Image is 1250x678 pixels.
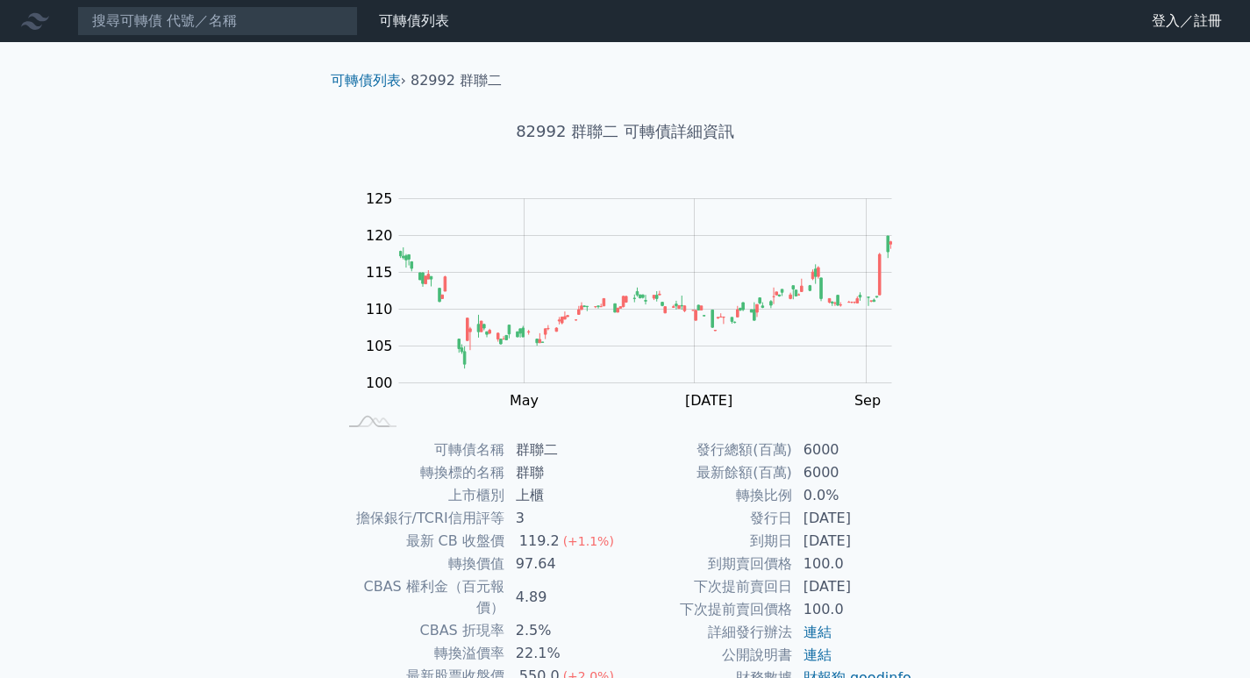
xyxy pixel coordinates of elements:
td: 3 [505,507,625,530]
td: 詳細發行辦法 [625,621,793,644]
td: CBAS 權利金（百元報價） [338,575,505,619]
tspan: Sep [854,392,881,409]
td: 上市櫃別 [338,484,505,507]
td: 發行日 [625,507,793,530]
td: 97.64 [505,553,625,575]
a: 可轉債列表 [379,12,449,29]
td: 公開說明書 [625,644,793,667]
a: 可轉債列表 [331,72,401,89]
td: 4.89 [505,575,625,619]
td: 到期賣回價格 [625,553,793,575]
tspan: 110 [366,301,393,318]
a: 登入／註冊 [1138,7,1236,35]
td: 群聯 [505,461,625,484]
td: 下次提前賣回日 [625,575,793,598]
td: 最新 CB 收盤價 [338,530,505,553]
tspan: [DATE] [685,392,732,409]
td: 轉換比例 [625,484,793,507]
td: 群聯二 [505,439,625,461]
tspan: 125 [366,190,393,207]
td: 發行總額(百萬) [625,439,793,461]
a: 連結 [804,624,832,640]
li: › [331,70,406,91]
td: 100.0 [793,598,913,621]
td: 0.0% [793,484,913,507]
td: 最新餘額(百萬) [625,461,793,484]
td: CBAS 折現率 [338,619,505,642]
tspan: 115 [366,264,393,281]
tspan: 100 [366,375,393,391]
td: 轉換標的名稱 [338,461,505,484]
tspan: 105 [366,338,393,354]
h1: 82992 群聯二 可轉債詳細資訊 [317,119,934,144]
g: Chart [357,190,918,409]
input: 搜尋可轉債 代號／名稱 [77,6,358,36]
td: 6000 [793,439,913,461]
td: 轉換價值 [338,553,505,575]
td: 下次提前賣回價格 [625,598,793,621]
td: 可轉債名稱 [338,439,505,461]
td: 上櫃 [505,484,625,507]
td: [DATE] [793,530,913,553]
td: 到期日 [625,530,793,553]
td: [DATE] [793,575,913,598]
td: 22.1% [505,642,625,665]
td: 擔保銀行/TCRI信用評等 [338,507,505,530]
g: Series [399,236,891,368]
tspan: May [510,392,539,409]
li: 82992 群聯二 [411,70,502,91]
td: 轉換溢價率 [338,642,505,665]
a: 連結 [804,646,832,663]
tspan: 120 [366,227,393,244]
td: 2.5% [505,619,625,642]
td: 6000 [793,461,913,484]
td: [DATE] [793,507,913,530]
td: 100.0 [793,553,913,575]
span: (+1.1%) [563,534,614,548]
div: 119.2 [516,531,563,552]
